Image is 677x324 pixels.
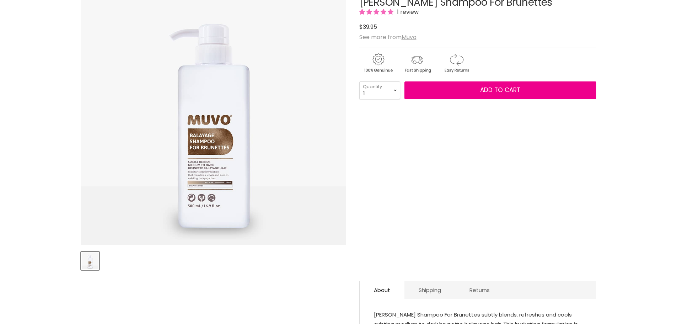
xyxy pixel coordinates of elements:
span: Add to cart [480,86,520,94]
button: Add to cart [404,81,596,99]
span: See more from [359,33,417,41]
span: 1 review [395,8,419,16]
a: Muvo [402,33,417,41]
button: Muvo Balayage Shampoo For Brunettes [81,252,99,270]
img: Muvo Balayage Shampoo For Brunettes [82,253,98,269]
iframe: Gorgias live chat messenger [641,291,670,317]
span: $39.95 [359,23,377,31]
a: Returns [455,281,504,299]
select: Quantity [359,81,400,99]
span: 5.00 stars [359,8,395,16]
div: Product thumbnails [80,250,348,270]
img: returns.gif [437,52,475,74]
img: shipping.gif [398,52,436,74]
a: About [360,281,404,299]
img: genuine.gif [359,52,397,74]
a: Shipping [404,281,455,299]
